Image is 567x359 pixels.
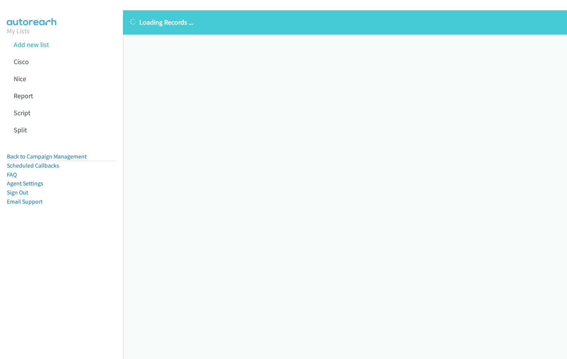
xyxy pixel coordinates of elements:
a: Report [14,91,33,100]
p: Loading Records ... [130,17,560,27]
a: Back to Campaign Management [7,153,87,160]
a: Nice [14,74,26,83]
a: Split [14,125,27,134]
a: Script [14,108,30,117]
a: Email Support [7,198,43,205]
a: Sign Out [7,189,28,196]
a: FAQ [7,171,17,178]
a: Cisco [14,57,29,66]
a: Agent Settings [7,180,43,187]
a: My Lists [7,27,30,35]
a: Scheduled Callbacks [7,162,59,169]
a: Add new list [14,40,49,49]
